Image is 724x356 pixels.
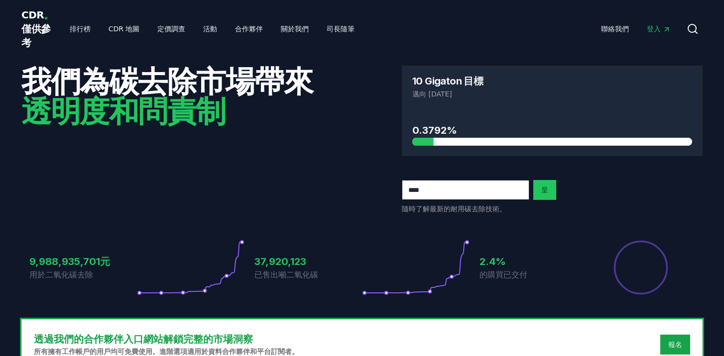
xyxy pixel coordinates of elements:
[227,20,271,38] a: 合作夥伴
[668,340,682,350] a: 報名
[195,20,225,38] a: 活動
[254,269,362,281] p: 已售出噸二氧化碳
[593,20,679,38] nav: 主
[62,20,363,38] nav: 主
[149,20,193,38] a: 定價調查
[319,20,362,38] a: 司長隨筆
[412,89,692,99] p: 邁向 [DATE]
[254,254,362,269] h3: 37,920,123
[34,332,299,347] h3: 透過我們的合作夥伴入口網站解鎖完整的市場洞察
[412,76,483,86] h3: 10 Gigaton 目標
[21,8,54,50] a: CDR。僅供參考
[101,20,148,38] a: CDR 地圖
[44,9,54,21] span: 。
[273,20,317,38] a: 關於我們
[660,335,690,355] button: 報名
[593,20,637,38] a: 聯絡我們
[29,269,137,281] p: 用於二氧化碳去除
[412,123,692,138] h3: 0.3792%
[480,254,587,269] h3: 2.4%
[21,90,226,131] span: 透明度和問責制
[613,240,669,295] div: 已交付銷售額百分比
[480,269,587,281] p: 的購買已交付
[21,9,54,49] span: CDR 僅供參考
[639,20,679,38] a: 登入
[21,66,322,125] h2: 我們為碳去除市場帶來
[533,180,556,200] button: 呈
[29,254,137,269] h3: 9,988,935,701元
[62,20,99,38] a: 排行榜
[402,204,529,214] p: 隨時了解最新的耐用碳去除技術。
[647,25,661,33] font: 登入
